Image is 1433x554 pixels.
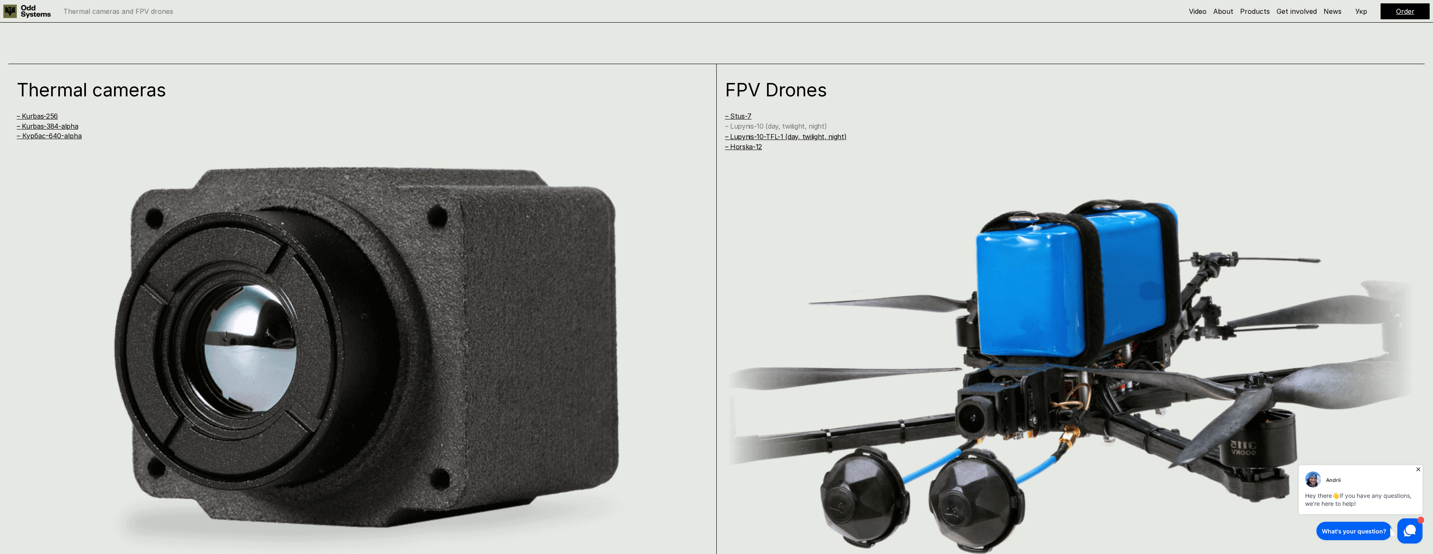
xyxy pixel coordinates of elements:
[1324,7,1342,16] a: News
[63,8,173,15] p: Thermal cameras and FPV drones
[1213,7,1233,16] a: About
[725,112,752,120] a: – Stus-7
[1240,7,1270,16] a: Products
[1277,7,1317,16] a: Get involved
[725,142,762,151] a: – Horska-12
[17,132,82,140] a: – Курбас-640-alpha
[1189,7,1207,16] a: Video
[1396,7,1415,16] a: Order
[725,80,1375,99] h1: FPV Drones
[1297,463,1425,546] iframe: HelpCrunch
[17,112,58,120] a: – Kurbas-256
[17,122,78,130] a: – Kurbas-384-alpha
[725,132,847,141] a: – Lupynis-10-TFL-1 (day, twilight, night)
[1355,8,1367,15] p: Укр
[17,80,667,99] h1: Thermal cameras
[725,122,827,130] a: – Lupynis-10 (day, twilight, night)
